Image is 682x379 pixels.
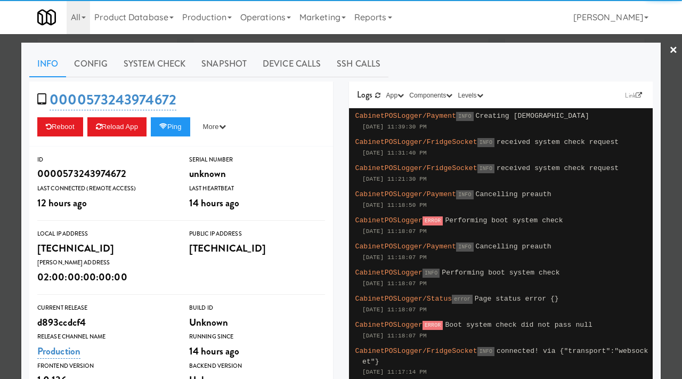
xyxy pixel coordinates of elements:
[476,190,551,198] span: Cancelling preauth
[355,216,423,224] span: CabinetPOSLogger
[189,165,325,183] div: unknown
[189,313,325,332] div: Unknown
[362,254,427,261] span: [DATE] 11:18:07 PM
[37,361,173,372] div: Frontend Version
[193,51,255,77] a: Snapshot
[355,321,423,329] span: CabinetPOSLogger
[189,183,325,194] div: Last Heartbeat
[477,164,494,173] span: INFO
[456,243,473,252] span: INFO
[497,164,619,172] span: received system check request
[194,117,234,136] button: More
[355,347,477,355] span: CabinetPOSLogger/FridgeSocket
[442,269,559,277] span: Performing boot system check
[384,90,407,101] button: App
[37,8,56,27] img: Micromart
[452,295,473,304] span: error
[189,332,325,342] div: Running Since
[37,303,173,313] div: Current Release
[189,155,325,165] div: Serial Number
[456,112,473,121] span: INFO
[189,229,325,239] div: Public IP Address
[455,90,485,101] button: Levels
[445,321,592,329] span: Boot system check did not pass null
[362,369,427,375] span: [DATE] 11:17:14 PM
[362,280,427,287] span: [DATE] 11:18:07 PM
[37,183,173,194] div: Last Connected (Remote Access)
[37,165,173,183] div: 0000573243974672
[362,150,427,156] span: [DATE] 11:31:40 PM
[355,269,423,277] span: CabinetPOSLogger
[355,243,457,251] span: CabinetPOSLogger/Payment
[37,268,173,286] div: 02:00:00:00:00:00
[37,313,173,332] div: d893ccdcf4
[407,90,455,101] button: Components
[669,34,678,67] a: ×
[37,229,173,239] div: Local IP Address
[355,138,477,146] span: CabinetPOSLogger/FridgeSocket
[497,138,619,146] span: received system check request
[362,124,427,130] span: [DATE] 11:39:30 PM
[151,117,190,136] button: Ping
[189,303,325,313] div: Build Id
[189,344,239,358] span: 14 hours ago
[189,196,239,210] span: 14 hours ago
[329,51,388,77] a: SSH Calls
[355,112,457,120] span: CabinetPOSLogger/Payment
[362,347,648,366] span: connected! via {"transport":"websocket"}
[189,361,325,372] div: Backend Version
[362,176,427,182] span: [DATE] 11:21:30 PM
[456,190,473,199] span: INFO
[477,138,494,147] span: INFO
[445,216,563,224] span: Performing boot system check
[189,239,325,257] div: [TECHNICAL_ID]
[37,344,80,359] a: Production
[37,196,87,210] span: 12 hours ago
[362,228,427,235] span: [DATE] 11:18:07 PM
[87,117,147,136] button: Reload App
[423,216,443,225] span: ERROR
[255,51,329,77] a: Device Calls
[357,88,372,101] span: Logs
[476,243,551,251] span: Cancelling preauth
[37,155,173,165] div: ID
[362,202,427,208] span: [DATE] 11:18:50 PM
[29,51,66,77] a: Info
[477,347,494,356] span: INFO
[66,51,116,77] a: Config
[116,51,193,77] a: System Check
[50,90,176,110] a: 0000573243974672
[37,332,173,342] div: Release Channel Name
[362,307,427,313] span: [DATE] 11:18:07 PM
[622,90,645,101] a: Link
[476,112,589,120] span: Creating [DEMOGRAPHIC_DATA]
[37,117,83,136] button: Reboot
[423,269,440,278] span: INFO
[355,190,457,198] span: CabinetPOSLogger/Payment
[362,333,427,339] span: [DATE] 11:18:07 PM
[475,295,559,303] span: Page status error {}
[423,321,443,330] span: ERROR
[37,239,173,257] div: [TECHNICAL_ID]
[37,257,173,268] div: [PERSON_NAME] Address
[355,295,452,303] span: CabinetPOSLogger/Status
[355,164,477,172] span: CabinetPOSLogger/FridgeSocket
